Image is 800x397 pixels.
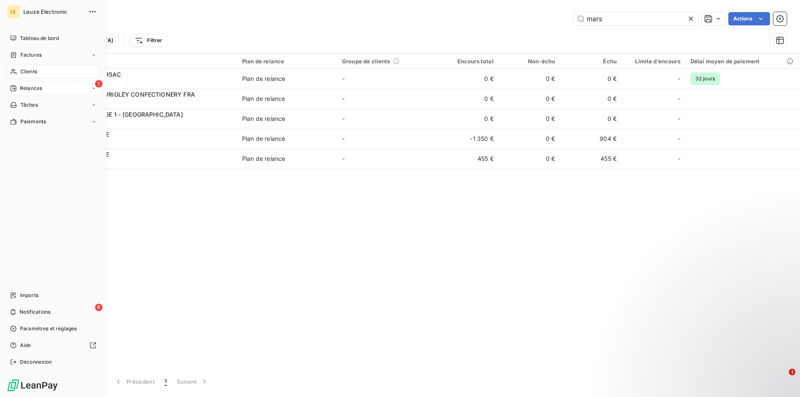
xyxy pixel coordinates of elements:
span: 1 [789,369,795,375]
button: Suivant [172,373,214,390]
td: 0 € [437,109,499,129]
span: 119834 [57,139,232,147]
button: Filtrer [129,34,167,47]
td: 0 € [437,89,499,109]
td: 0 € [499,89,560,109]
span: Leuze Electronic [23,8,83,15]
span: - [678,95,680,103]
span: - [678,115,680,123]
td: 0 € [560,109,622,129]
div: Limite d’encours [627,58,680,65]
span: 161952 [57,99,232,107]
iframe: Intercom live chat [772,369,792,389]
span: Tableau de bord [20,35,59,42]
span: 32 jours [690,72,720,85]
div: Plan de relance [242,58,332,65]
span: Clients [20,68,37,75]
span: - [342,155,345,162]
img: Logo LeanPay [7,379,58,392]
button: 1 [160,373,172,390]
td: 455 € [560,149,622,169]
td: 0 € [499,129,560,149]
span: - [342,115,345,122]
input: Rechercher [573,12,698,25]
div: Délai moyen de paiement [690,58,795,65]
div: Échu [565,58,617,65]
span: Aide [20,342,31,349]
span: 1 [95,80,102,87]
span: Factures [20,51,42,59]
td: 0 € [499,149,560,169]
div: Non-échu [504,58,555,65]
span: Imports [20,292,38,299]
span: 1 [165,377,167,386]
span: - [678,75,680,83]
div: Plan de relance [242,75,285,83]
span: Tâches [20,101,38,109]
span: - [342,75,345,82]
span: 256612 - KALHYGE 1 - [GEOGRAPHIC_DATA] [57,111,183,118]
button: Précédent [109,373,160,390]
span: 126178 [57,159,232,167]
td: 0 € [560,69,622,89]
iframe: Intercom notifications message [633,316,800,375]
td: 0 € [499,109,560,129]
span: Déconnexion [20,358,52,366]
div: Plan de relance [242,95,285,103]
td: -1 350 € [437,129,499,149]
span: - [678,155,680,163]
td: 0 € [560,89,622,109]
span: 161952 - MARS WRIGLEY CONFECTIONERY FRA [57,91,195,98]
span: Relances [20,85,42,92]
span: 6 [95,304,102,311]
span: 256612 [57,119,232,127]
span: - [342,95,345,102]
td: 0 € [437,69,499,89]
button: Actions [728,12,770,25]
span: 121876 [57,79,232,87]
td: 455 € [437,149,499,169]
span: - [342,135,345,142]
span: Paramètres et réglages [20,325,77,332]
span: - [678,135,680,143]
span: Paiements [20,118,46,125]
div: LE [7,5,20,18]
span: Notifications [20,308,50,316]
div: Plan de relance [242,155,285,163]
a: Aide [7,339,100,352]
span: Groupe de clients [342,58,390,65]
div: Plan de relance [242,115,285,123]
div: Plan de relance [242,135,285,143]
td: 904 € [560,129,622,149]
td: 0 € [499,69,560,89]
div: Encours total [442,58,494,65]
